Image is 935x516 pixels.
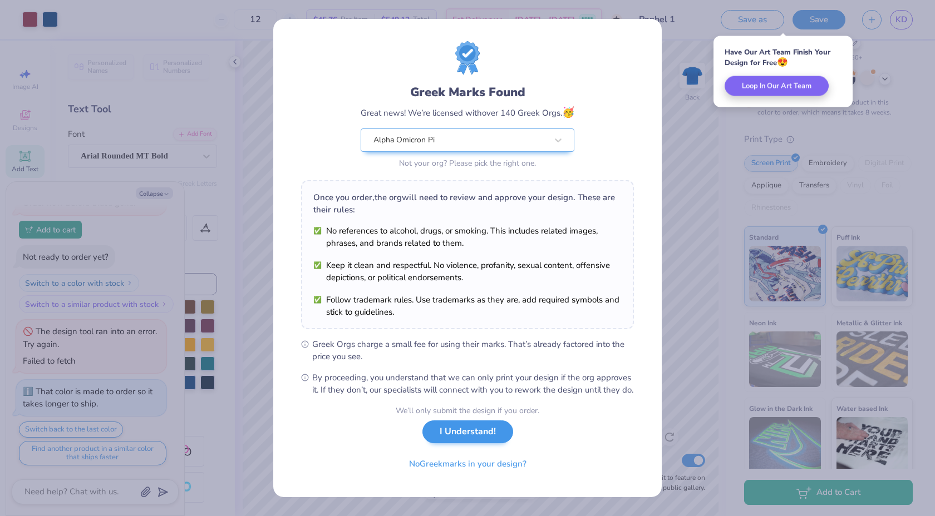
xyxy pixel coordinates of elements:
span: 😍 [777,56,788,68]
div: Not your org? Please pick the right one. [361,157,574,169]
li: No references to alcohol, drugs, or smoking. This includes related images, phrases, and brands re... [313,225,622,249]
div: Once you order, the org will need to review and approve your design. These are their rules: [313,191,622,216]
img: license-marks-badge.png [455,41,480,75]
span: By proceeding, you understand that we can only print your design if the org approves it. If they ... [312,371,634,396]
button: I Understand! [422,420,513,443]
button: Loop In Our Art Team [725,76,829,96]
li: Keep it clean and respectful. No violence, profanity, sexual content, offensive depictions, or po... [313,259,622,284]
li: Follow trademark rules. Use trademarks as they are, add required symbols and stick to guidelines. [313,294,622,318]
span: 🥳 [562,106,574,119]
span: Greek Orgs charge a small fee for using their marks. That’s already factored into the price you see. [312,338,634,363]
div: We’ll only submit the design if you order. [396,405,539,416]
div: Have Our Art Team Finish Your Design for Free [725,47,841,68]
button: NoGreekmarks in your design? [400,453,536,475]
div: Greek Marks Found [361,83,574,101]
div: Great news! We’re licensed with over 140 Greek Orgs. [361,105,574,120]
